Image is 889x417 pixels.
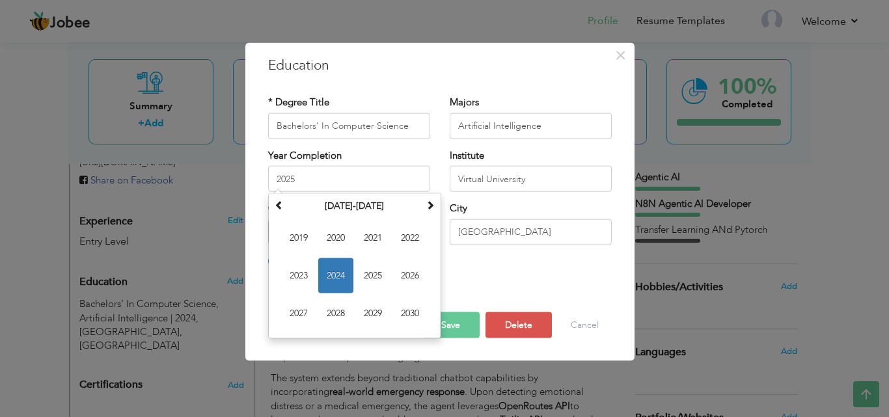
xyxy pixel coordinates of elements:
span: 2024 [318,258,353,293]
th: Select Decade [287,196,422,216]
span: 2027 [281,296,316,331]
button: Delete [486,312,552,338]
span: × [615,43,626,66]
span: 2020 [318,221,353,256]
span: Previous Decade [275,200,284,209]
span: 2029 [355,296,390,331]
span: 2019 [281,221,316,256]
span: 2030 [392,296,428,331]
label: Institute [450,148,484,162]
span: 2021 [355,221,390,256]
span: 2026 [392,258,428,293]
div: Add your educational degree. [79,269,244,353]
span: 2022 [392,221,428,256]
label: City [450,202,467,215]
button: Save [422,312,480,338]
label: * Degree Title [268,96,329,109]
span: 2023 [281,258,316,293]
span: Next Decade [426,200,435,209]
label: Majors [450,96,479,109]
button: Cancel [558,312,612,338]
button: Close [610,44,631,65]
label: Year Completion [268,148,342,162]
h3: Education [268,55,612,75]
span: 2025 [355,258,390,293]
span: 2028 [318,296,353,331]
